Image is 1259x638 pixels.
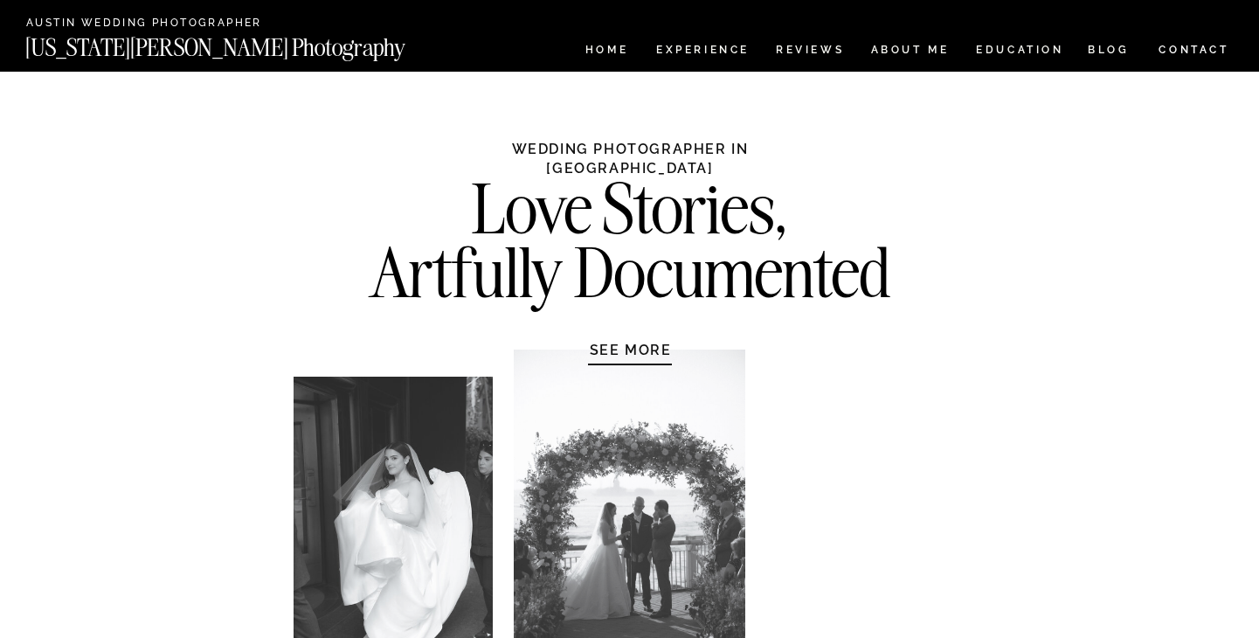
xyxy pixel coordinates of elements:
[548,341,714,358] a: SEE MORE
[26,17,289,31] a: Austin Wedding Photographer
[25,36,464,51] a: [US_STATE][PERSON_NAME] Photography
[870,45,950,59] a: ABOUT ME
[656,45,748,59] a: Experience
[776,45,841,59] a: REVIEWS
[467,140,794,175] h1: Wedding Photographer in [GEOGRAPHIC_DATA]
[1088,45,1130,59] a: BLOG
[974,45,1066,59] a: EDUCATION
[582,45,632,59] a: HOME
[325,177,936,211] h2: Love Stories, Artfully Documented
[1158,40,1230,59] a: CONTACT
